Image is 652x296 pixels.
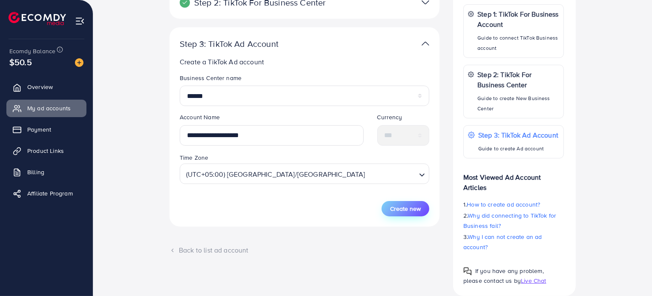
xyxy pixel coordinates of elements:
[463,199,564,210] p: 1.
[477,33,559,53] p: Guide to connect TikTok Business account
[27,189,73,198] span: Affiliate Program
[180,164,429,184] div: Search for option
[180,153,208,162] label: Time Zone
[27,168,44,176] span: Billing
[180,39,342,49] p: Step 3: TikTok Ad Account
[477,9,559,29] p: Step 1: TikTok For Business Account
[180,113,364,125] legend: Account Name
[616,258,646,290] iframe: Chat
[368,166,416,182] input: Search for option
[463,210,564,231] p: 2.
[422,37,429,50] img: TikTok partner
[27,104,71,112] span: My ad accounts
[9,56,32,68] span: $50.5
[521,276,546,285] span: Live Chat
[477,93,559,114] p: Guide to create New Business Center
[27,125,51,134] span: Payment
[478,144,558,154] p: Guide to create Ad account
[9,47,55,55] span: Ecomdy Balance
[6,100,86,117] a: My ad accounts
[463,233,542,251] span: Why I can not create an ad account?
[75,58,83,67] img: image
[467,200,540,209] span: How to create ad account?
[463,267,472,276] img: Popup guide
[478,130,558,140] p: Step 3: TikTok Ad Account
[6,164,86,181] a: Billing
[6,78,86,95] a: Overview
[382,201,429,216] button: Create new
[6,185,86,202] a: Affiliate Program
[463,267,544,285] span: If you have any problem, please contact us by
[9,12,66,25] img: logo
[75,16,85,26] img: menu
[27,83,53,91] span: Overview
[463,165,564,193] p: Most Viewed Ad Account Articles
[6,121,86,138] a: Payment
[169,245,439,255] div: Back to list ad account
[184,167,367,182] span: (UTC+05:00) [GEOGRAPHIC_DATA]/[GEOGRAPHIC_DATA]
[180,74,429,86] legend: Business Center name
[6,142,86,159] a: Product Links
[27,147,64,155] span: Product Links
[463,232,564,252] p: 3.
[463,211,556,230] span: Why did connecting to TikTok for Business fail?
[377,113,430,125] legend: Currency
[477,69,559,90] p: Step 2: TikTok For Business Center
[180,57,433,67] p: Create a TikTok Ad account
[390,204,421,213] span: Create new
